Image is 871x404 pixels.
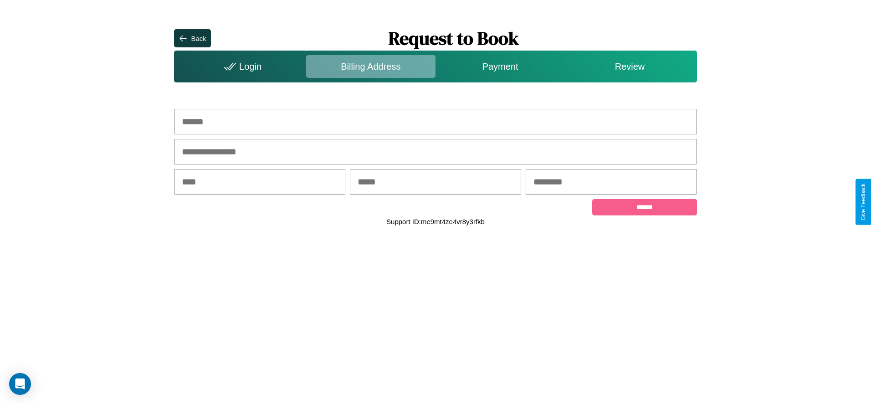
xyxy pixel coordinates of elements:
div: Open Intercom Messenger [9,373,31,395]
h1: Request to Book [211,26,697,51]
div: Payment [435,55,565,78]
button: Back [174,29,210,47]
div: Give Feedback [860,184,866,220]
div: Back [191,35,206,42]
p: Support ID: me9mt4ze4vr8y3rfkb [386,215,485,228]
div: Login [176,55,306,78]
div: Review [565,55,694,78]
div: Billing Address [306,55,435,78]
